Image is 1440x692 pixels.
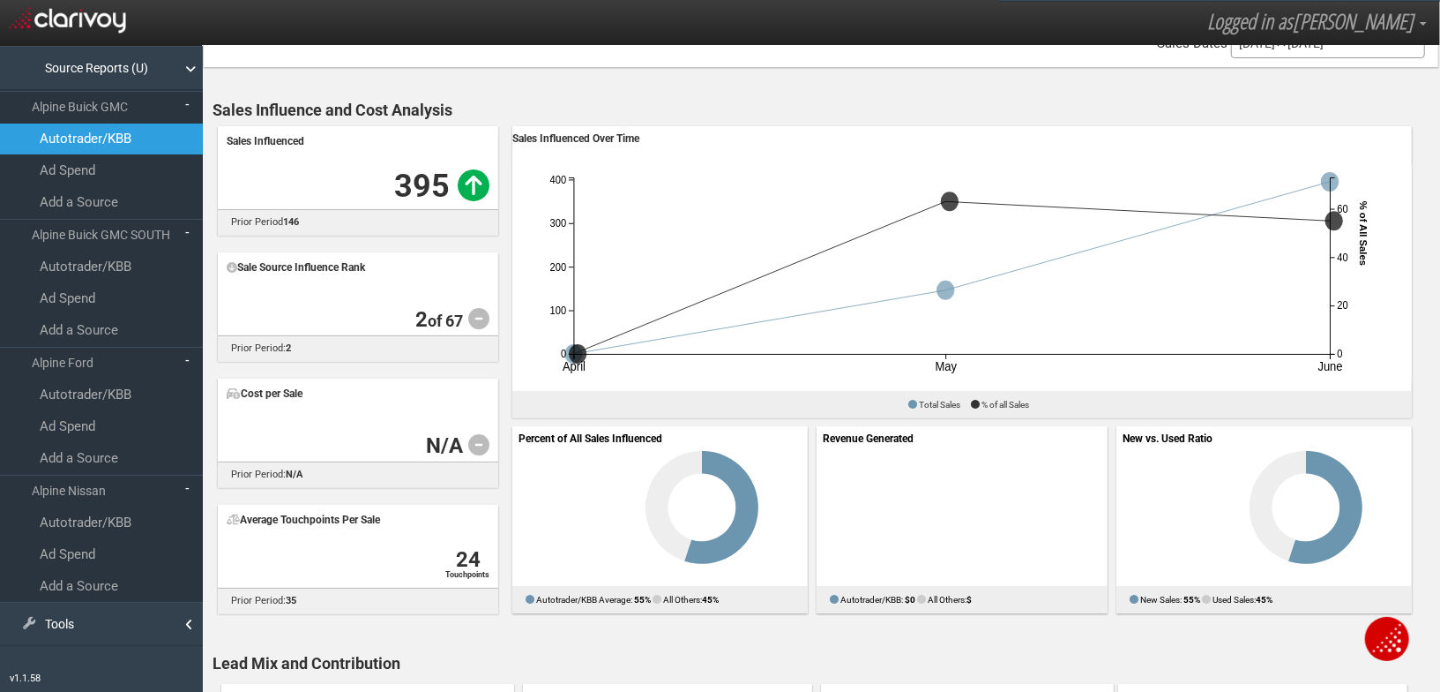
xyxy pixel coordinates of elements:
strong: $ [966,595,972,605]
text: 0 [1301,496,1310,516]
div: Sale Source Influence Rank [227,255,489,280]
text: May [936,359,958,373]
text: 0 [1338,349,1343,359]
div: Cost per Sale [227,381,489,406]
div: Percent of All Sales Influenced [512,426,808,451]
strong: of 67 [428,312,463,330]
span: All Others: [928,595,966,605]
div: prior period: [218,462,498,488]
div: tt [227,550,481,569]
strong: 2 [286,342,291,354]
i: No Change| [468,308,489,329]
span: Total Sales [919,400,960,410]
div: Sales Influence and Cost Analysis [213,98,1438,122]
span: Autotrader/KBB: [840,595,903,605]
i: No Change [468,434,489,455]
strong: 395 [394,168,450,205]
div: prior period: [218,588,498,614]
strong: 45% [1256,595,1272,605]
text: 40 [1338,252,1348,262]
img: icon-CostPerSale.svg [227,388,241,400]
div: Sales Influenced [227,129,489,154]
p: [DATE] [DATE] [1239,37,1417,49]
div: prior period: [218,335,498,362]
strong: N/A [286,469,302,480]
strong: $0 [905,595,915,605]
strong: 55% [634,595,651,605]
text: 20 [1338,300,1348,311]
div: New vs. Used Ratio [1116,426,1412,451]
text: 400 [550,174,567,184]
i: Increase of |249 [458,169,489,201]
div: Touchpoints [227,569,489,582]
text: April [563,359,586,373]
span: Used Sales: [1212,595,1256,605]
text: 0 [996,496,1006,516]
text: 200 [550,261,567,272]
text: 300 [550,218,567,229]
span: All Others: [663,595,702,605]
span: % of all Sales [981,400,1029,410]
img: clarivoy logo [9,3,126,34]
strong: Decrease of |11 [456,547,481,572]
div: Lead Mix and Contribution [213,651,1438,675]
text: 0 [697,496,706,516]
strong: 55% [1183,595,1200,605]
a: ▼ [1408,32,1424,60]
text: June [1318,359,1343,373]
div: Sales Influenced Over Time [512,126,1412,151]
strong: 35 [286,595,296,606]
strong: 146 [283,216,299,228]
div: Average Touchpoints Per Sale [227,508,489,532]
span: [PERSON_NAME] [1293,6,1414,35]
strong: N/A [426,433,463,458]
a: Logged in as[PERSON_NAME] [1194,1,1440,43]
text: 100 [550,305,567,316]
strong: 2 [415,307,428,332]
text: 60 [1338,204,1348,214]
strong: 45% [702,595,719,605]
span: Autotrader/KBB Average: [536,595,632,605]
div: Revenue Generated [817,426,1108,451]
div: prior period [218,209,498,236]
span: Logged in as [1207,6,1293,35]
span: New Sales: [1140,595,1182,605]
text: 0 [561,349,566,359]
text: % of All Sales [1358,201,1369,266]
